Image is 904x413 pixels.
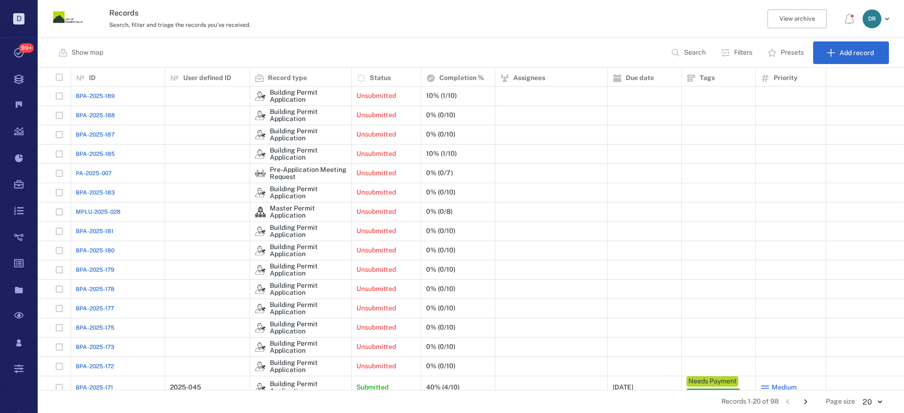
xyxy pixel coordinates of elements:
[734,48,752,57] p: Filters
[426,343,455,350] div: 0% (0/10)
[665,41,713,64] button: Search
[255,187,266,198] div: Building Permit Application
[255,245,266,256] div: Building Permit Application
[255,382,266,393] img: icon Building Permit Application
[779,394,815,409] nav: pagination navigation
[270,205,347,219] div: Master Permit Application
[109,22,250,28] span: Search, filter and triage the records you've received.
[426,363,455,370] div: 0% (0/10)
[76,150,115,158] a: BPA-2025-185
[356,246,396,255] p: Unsubmitted
[626,73,654,83] p: Due date
[255,90,266,102] div: Building Permit Application
[53,41,111,64] button: Show map
[270,263,347,277] div: Building Permit Application
[270,108,347,123] div: Building Permit Application
[76,343,114,351] a: BPA-2025-173
[76,130,114,139] a: BPA-2025-187
[772,383,797,392] span: Medium
[863,9,881,28] div: D R
[826,397,855,406] span: Page size
[19,43,34,53] span: 99+
[255,283,266,295] div: Building Permit Application
[255,264,266,275] div: Building Permit Application
[268,73,307,83] p: Record type
[76,362,114,371] span: BPA-2025-172
[255,361,266,372] div: Building Permit Application
[356,188,396,197] p: Unsubmitted
[762,41,811,64] button: Presets
[255,303,266,314] img: icon Building Permit Application
[53,2,83,36] a: Go home
[76,169,112,178] span: PA-2025-007
[356,304,396,313] p: Unsubmitted
[76,246,114,255] span: BPA-2025-180
[688,377,736,386] div: Needs Payment
[76,111,115,120] a: BPA-2025-188
[356,227,396,236] p: Unsubmitted
[767,9,827,28] button: View archive
[255,303,266,314] div: Building Permit Application
[356,169,396,178] p: Unsubmitted
[356,342,396,352] p: Unsubmitted
[109,8,622,19] h3: Records
[255,168,266,179] img: icon Pre-Application Meeting Request
[270,340,347,355] div: Building Permit Application
[715,41,760,64] button: Filters
[356,323,396,332] p: Unsubmitted
[356,284,396,294] p: Unsubmitted
[439,73,484,83] p: Completion %
[513,73,545,83] p: Assignees
[270,282,347,297] div: Building Permit Application
[700,73,715,83] p: Tags
[270,147,347,162] div: Building Permit Application
[76,188,115,197] a: BPA-2025-183
[76,92,115,100] a: BPA-2025-189
[270,243,347,258] div: Building Permit Application
[76,208,121,216] a: MPLU-2025-028
[255,129,266,140] img: icon Building Permit Application
[426,112,455,119] div: 0% (0/10)
[76,304,114,313] a: BPA-2025-177
[255,187,266,198] img: icon Building Permit Application
[255,90,266,102] img: icon Building Permit Application
[255,148,266,160] img: icon Building Permit Application
[76,324,114,332] a: BPA-2025-175
[863,9,893,28] button: DR
[426,150,457,157] div: 10% (1/10)
[53,2,83,32] img: Granite Falls logo
[356,149,396,159] p: Unsubmitted
[270,186,347,200] div: Building Permit Application
[76,266,114,274] a: BPA-2025-179
[426,247,455,254] div: 0% (0/10)
[255,226,266,237] div: Building Permit Application
[613,384,633,391] div: [DATE]
[170,384,201,391] div: 2025-045
[255,129,266,140] div: Building Permit Application
[76,285,114,293] a: BPA-2025-178
[255,341,266,353] div: Building Permit Application
[76,227,113,235] span: BPA-2025-181
[76,383,113,392] span: BPA-2025-171
[255,322,266,333] div: Building Permit Application
[356,265,396,275] p: Unsubmitted
[426,92,457,99] div: 10% (1/10)
[781,48,804,57] p: Presets
[270,321,347,335] div: Building Permit Application
[426,266,455,273] div: 0% (0/10)
[426,170,453,177] div: 0% (0/7)
[426,285,455,292] div: 0% (0/10)
[721,397,779,406] span: Records 1-20 of 98
[370,73,391,83] p: Status
[426,131,455,138] div: 0% (0/10)
[270,359,347,374] div: Building Permit Application
[183,73,231,83] p: User defined ID
[255,226,266,237] img: icon Building Permit Application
